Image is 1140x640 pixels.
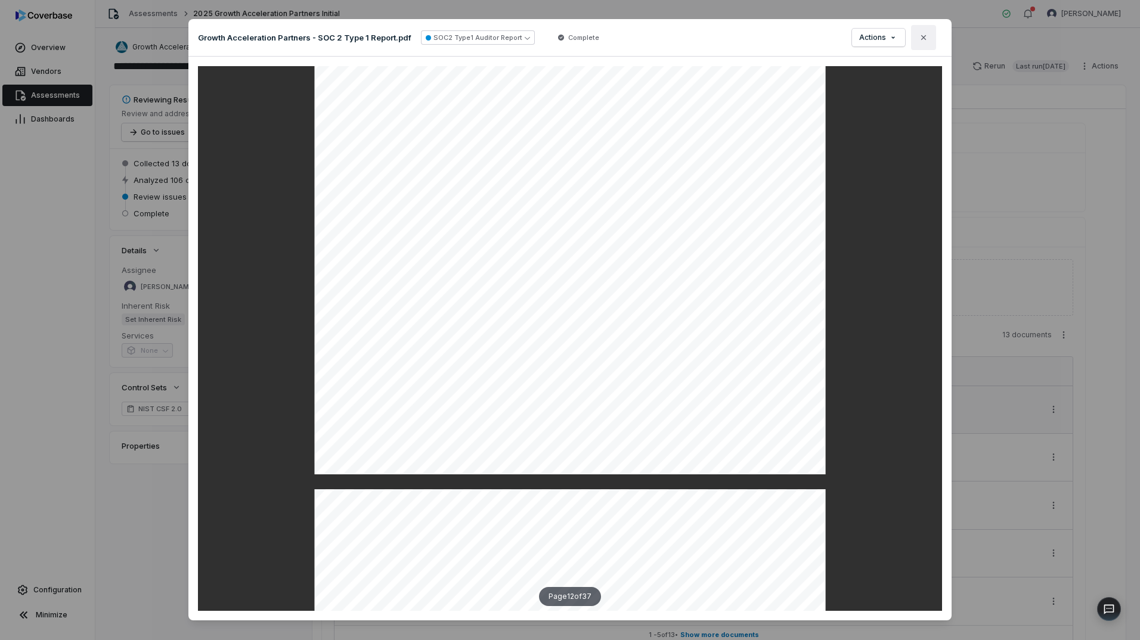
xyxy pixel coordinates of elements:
button: SOC2 Type1 Auditor Report [421,30,535,45]
span: Actions [859,33,886,42]
button: Actions [852,29,905,46]
span: Complete [568,33,599,42]
p: Growth Acceleration Partners - SOC 2 Type 1 Report.pdf [198,32,411,43]
div: Page 12 of 37 [539,587,601,606]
